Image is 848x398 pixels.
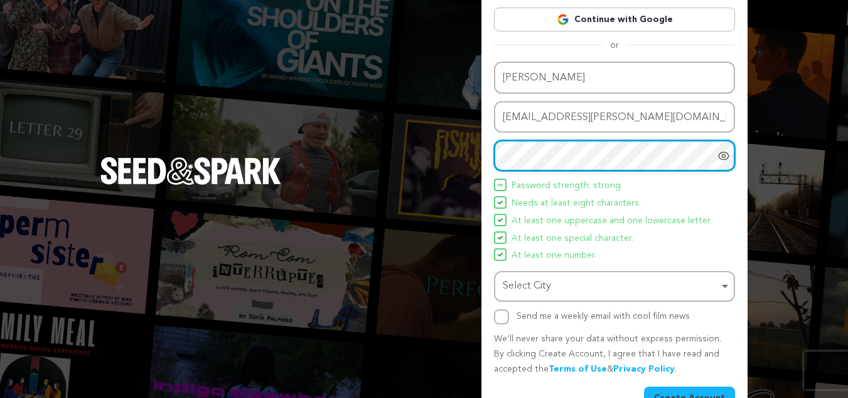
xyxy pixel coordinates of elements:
[494,62,735,94] input: Name
[100,157,281,185] img: Seed&Spark Logo
[557,13,569,26] img: Google logo
[494,332,735,377] p: We’ll never share your data without express permission. By clicking Create Account, I agree that ...
[717,150,730,162] a: Show password as plain text. Warning: this will display your password on the screen.
[603,39,626,52] span: or
[498,200,503,205] img: Seed&Spark Icon
[498,252,503,257] img: Seed&Spark Icon
[498,182,503,187] img: Seed&Spark Icon
[498,218,503,223] img: Seed&Spark Icon
[613,365,675,373] a: Privacy Policy
[503,277,719,296] div: Select City
[494,101,735,133] input: Email address
[512,179,621,194] span: Password strength: strong
[549,365,607,373] a: Terms of Use
[100,157,281,210] a: Seed&Spark Homepage
[512,196,641,211] span: Needs at least eight characters.
[494,8,735,31] a: Continue with Google
[512,214,712,229] span: At least one uppercase and one lowercase letter.
[498,235,503,240] img: Seed&Spark Icon
[517,312,690,321] label: Send me a weekly email with cool film news
[512,231,633,246] span: At least one special character.
[512,248,596,263] span: At least one number.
